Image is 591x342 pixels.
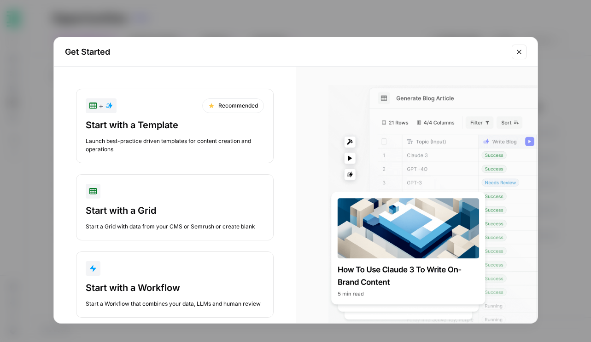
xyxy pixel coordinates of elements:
[86,119,264,131] div: Start with a Template
[512,45,527,59] button: Close modal
[86,222,264,231] div: Start a Grid with data from your CMS or Semrush or create blank
[76,174,274,240] button: Start with a GridStart a Grid with data from your CMS or Semrush or create blank
[65,46,506,58] h2: Get Started
[76,89,274,163] button: +RecommendedStart with a TemplateLaunch best-practice driven templates for content creation and o...
[202,98,264,113] div: Recommended
[76,251,274,318] button: Start with a WorkflowStart a Workflow that combines your data, LLMs and human review
[86,300,264,308] div: Start a Workflow that combines your data, LLMs and human review
[86,137,264,154] div: Launch best-practice driven templates for content creation and operations
[89,100,113,111] div: +
[86,204,264,217] div: Start with a Grid
[86,281,264,294] div: Start with a Workflow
